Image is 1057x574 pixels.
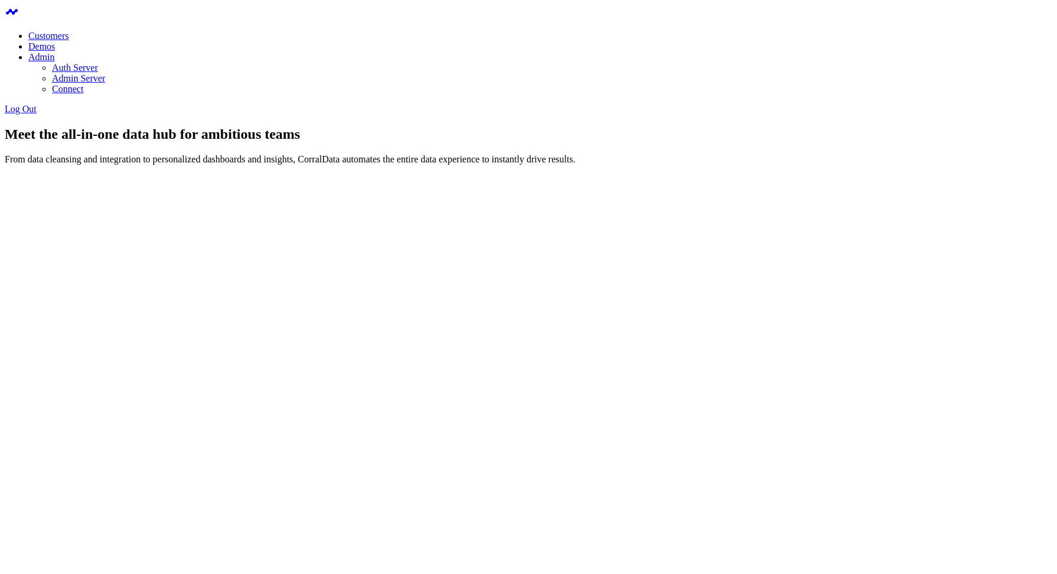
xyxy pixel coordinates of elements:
[52,63,98,73] a: Auth Server
[5,126,1052,142] h1: Meet the all-in-one data hub for ambitious teams
[28,41,55,51] a: Demos
[52,84,83,94] a: Connect
[28,52,54,62] a: Admin
[5,104,37,114] a: Log Out
[5,154,1052,165] p: From data cleansing and integration to personalized dashboards and insights, CorralData automates...
[52,73,105,83] a: Admin Server
[28,31,68,41] a: Customers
